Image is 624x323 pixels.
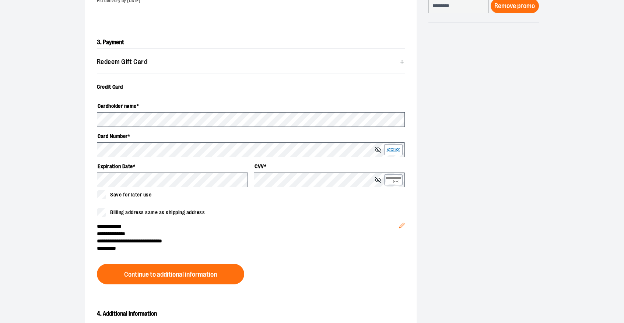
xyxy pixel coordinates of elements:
[97,54,405,69] button: Redeem Gift Card
[124,271,217,278] span: Continue to additional information
[393,211,411,237] button: Edit
[97,208,106,217] input: Billing address same as shipping address
[97,58,147,65] span: Redeem Gift Card
[97,84,123,90] span: Credit Card
[254,160,405,173] label: CVV *
[110,209,205,216] span: Billing address same as shipping address
[97,160,248,173] label: Expiration Date *
[97,264,244,284] button: Continue to additional information
[110,191,151,199] span: Save for later use
[494,3,535,10] span: Remove promo
[97,190,106,199] input: Save for later use
[97,36,405,49] h2: 3. Payment
[97,308,405,320] h2: 4. Additional Information
[97,100,405,112] label: Cardholder name *
[97,130,405,142] label: Card Number *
